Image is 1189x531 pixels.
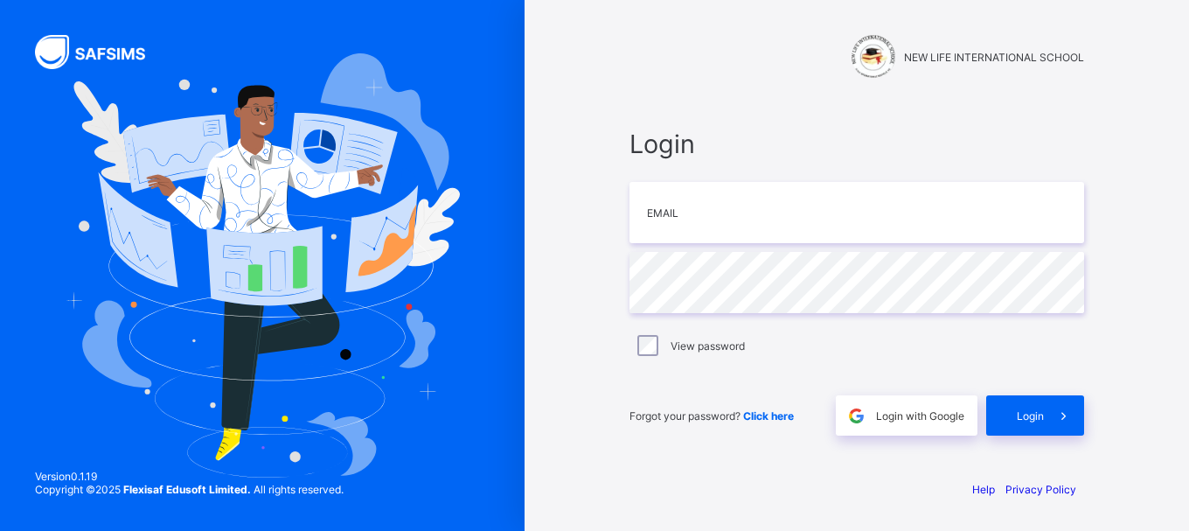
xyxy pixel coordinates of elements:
a: Help [972,483,995,496]
img: SAFSIMS Logo [35,35,166,69]
label: View password [671,339,745,353]
span: Forgot your password? [629,409,794,423]
a: Click here [743,409,794,423]
img: Hero Image [65,53,460,479]
span: NEW LIFE INTERNATIONAL SCHOOL [904,51,1084,64]
img: google.396cfc9801f0270233282035f929180a.svg [846,406,866,426]
span: Login with Google [876,409,964,423]
a: Privacy Policy [1005,483,1076,496]
span: Version 0.1.19 [35,470,344,483]
strong: Flexisaf Edusoft Limited. [123,483,251,496]
span: Login [1017,409,1044,423]
span: Copyright © 2025 All rights reserved. [35,483,344,496]
span: Login [629,129,1084,159]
